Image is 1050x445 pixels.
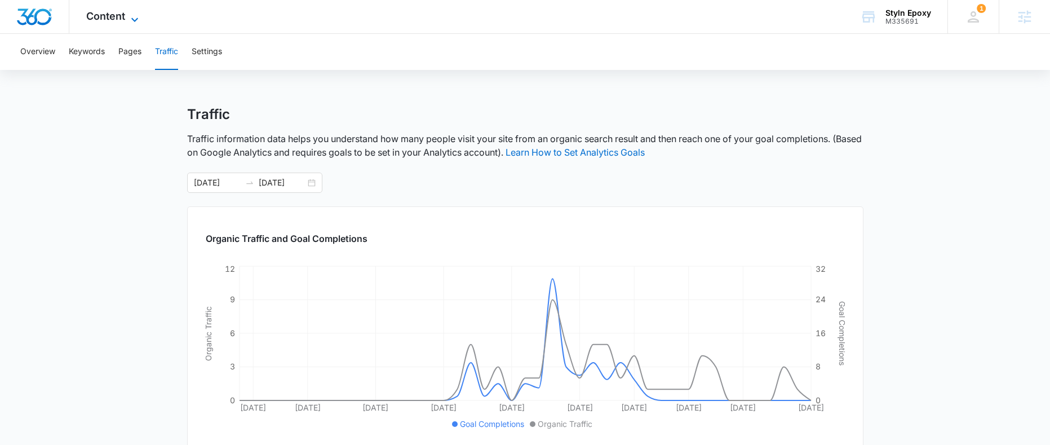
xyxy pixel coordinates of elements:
[259,177,305,189] input: End date
[29,29,124,38] div: Domain: [DOMAIN_NAME]
[621,403,647,412] tspan: [DATE]
[32,18,55,27] div: v 4.0.25
[230,294,235,304] tspan: 9
[69,34,105,70] button: Keywords
[885,8,931,17] div: account name
[838,301,847,365] tspan: Goal Completions
[206,232,845,245] h2: Organic Traffic and Goal Completions
[675,403,701,412] tspan: [DATE]
[194,177,241,189] input: Start date
[798,403,824,412] tspan: [DATE]
[203,306,213,361] tspan: Organic Traffic
[816,294,826,304] tspan: 24
[230,395,235,405] tspan: 0
[30,65,39,74] img: tab_domain_overview_orange.svg
[816,395,821,405] tspan: 0
[43,67,101,74] div: Domain Overview
[86,10,125,22] span: Content
[245,178,254,187] span: to
[730,403,756,412] tspan: [DATE]
[977,4,986,13] span: 1
[816,328,826,338] tspan: 16
[18,29,27,38] img: website_grey.svg
[538,418,592,430] span: Organic Traffic
[498,403,524,412] tspan: [DATE]
[112,65,121,74] img: tab_keywords_by_traffic_grey.svg
[125,67,190,74] div: Keywords by Traffic
[506,147,645,158] a: Learn How to Set Analytics Goals
[18,18,27,27] img: logo_orange.svg
[816,362,821,371] tspan: 8
[225,264,235,274] tspan: 12
[230,362,235,371] tspan: 3
[362,403,388,412] tspan: [DATE]
[20,34,55,70] button: Overview
[187,106,230,123] h1: Traffic
[192,34,222,70] button: Settings
[460,418,524,430] span: Goal Completions
[816,264,826,274] tspan: 32
[245,178,254,187] span: swap-right
[118,34,141,70] button: Pages
[431,403,457,412] tspan: [DATE]
[566,403,592,412] tspan: [DATE]
[885,17,931,25] div: account id
[294,403,320,412] tspan: [DATE]
[977,4,986,13] div: notifications count
[240,403,266,412] tspan: [DATE]
[155,34,178,70] button: Traffic
[187,132,863,159] p: Traffic information data helps you understand how many people visit your site from an organic sea...
[230,328,235,338] tspan: 6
